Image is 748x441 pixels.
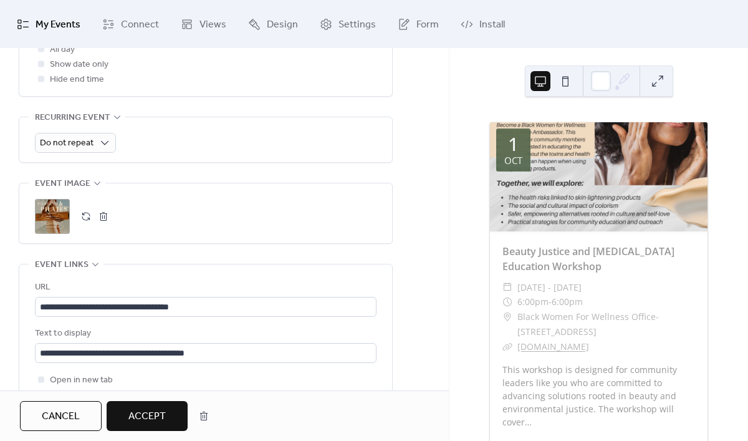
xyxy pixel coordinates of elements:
span: Event links [35,258,89,273]
span: Black Women For Wellness Office- [STREET_ADDRESS] [517,309,695,339]
a: Views [171,5,236,43]
span: Connect [121,15,159,34]
a: Beauty Justice and [MEDICAL_DATA] Education Workshop [502,245,674,273]
div: ​ [502,339,512,354]
span: All day [50,42,75,57]
span: Settings [338,15,376,34]
a: Design [239,5,307,43]
span: [DATE] - [DATE] [517,280,582,295]
span: Event image [35,177,90,191]
div: ; [35,199,70,234]
button: Cancel [20,401,102,431]
span: - [549,294,552,309]
a: Install [451,5,514,43]
span: Cancel [42,409,80,424]
span: My Events [36,15,80,34]
span: Show date only [50,57,108,72]
span: Open in new tab [50,373,113,388]
div: ​ [502,294,512,309]
span: 6:00pm [517,294,549,309]
a: Settings [310,5,385,43]
span: 6:00pm [552,294,583,309]
span: Install [479,15,505,34]
span: Do not repeat [40,135,93,152]
span: Recurring event [35,110,110,125]
a: My Events [7,5,90,43]
div: Text to display [35,326,374,341]
div: Oct [504,156,522,165]
div: ​ [502,309,512,324]
div: ​ [502,280,512,295]
a: [DOMAIN_NAME] [517,341,589,352]
span: Views [199,15,226,34]
span: Hide end time [50,72,104,87]
span: Design [267,15,298,34]
a: Connect [93,5,168,43]
button: Accept [107,401,188,431]
a: Form [388,5,448,43]
span: Form [416,15,439,34]
span: Accept [128,409,166,424]
div: URL [35,280,374,295]
div: 1 [508,135,519,153]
